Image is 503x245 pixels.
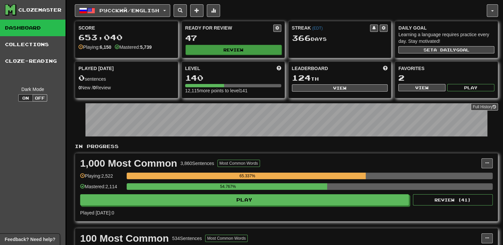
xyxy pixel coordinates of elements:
[292,74,388,82] div: th
[277,65,281,72] span: Score more points to level up
[398,25,494,31] div: Daily Goal
[78,74,175,82] div: sentences
[18,94,33,102] button: On
[292,73,311,82] span: 124
[185,65,200,72] span: Level
[75,4,170,17] button: Русский/English
[398,46,494,53] button: Seta dailygoal
[292,33,311,42] span: 366
[292,25,370,31] div: Streak
[93,85,96,90] strong: 0
[80,233,169,243] div: 100 Most Common
[99,8,159,13] span: Русский / English
[78,44,111,50] div: Playing:
[398,31,494,44] div: Learning a language requires practice every day. Stay motivated!
[78,25,175,31] div: Score
[398,65,494,72] div: Favorites
[292,84,388,92] button: View
[434,47,456,52] span: a daily
[172,235,202,242] div: 534 Sentences
[78,73,85,82] span: 0
[80,173,123,184] div: Playing: 2,522
[115,44,152,50] div: Mastered:
[140,44,152,50] strong: 5,739
[75,143,498,150] p: In Progress
[186,45,282,55] button: Review
[398,74,494,82] div: 2
[129,173,366,179] div: 65.337%
[78,33,175,41] div: 653,040
[292,34,388,42] div: Day s
[207,4,220,17] button: More stats
[185,34,281,42] div: 47
[185,25,273,31] div: Ready for Review
[100,44,111,50] strong: 6,150
[471,103,498,111] a: Full History
[78,65,114,72] span: Played [DATE]
[80,158,177,168] div: 1,000 Most Common
[217,160,260,167] button: Most Common Words
[181,160,214,167] div: 3,860 Sentences
[33,94,47,102] button: Off
[205,235,248,242] button: Most Common Words
[447,84,494,91] button: Play
[292,65,328,72] span: Leaderboard
[80,194,409,205] button: Play
[312,26,323,31] a: (EDT)
[5,236,55,243] span: Open feedback widget
[80,183,123,194] div: Mastered: 2,114
[190,4,203,17] button: Add sentence to collection
[174,4,187,17] button: Search sentences
[185,74,281,82] div: 140
[129,183,327,190] div: 54.767%
[185,87,281,94] div: 12,115 more points to level 141
[18,7,62,13] div: Clozemaster
[413,194,493,205] button: Review (41)
[80,210,114,215] span: Played [DATE]: 0
[78,84,175,91] div: New / Review
[398,84,445,91] button: View
[78,85,81,90] strong: 0
[5,86,61,93] div: Dark Mode
[383,65,388,72] span: This week in points, UTC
